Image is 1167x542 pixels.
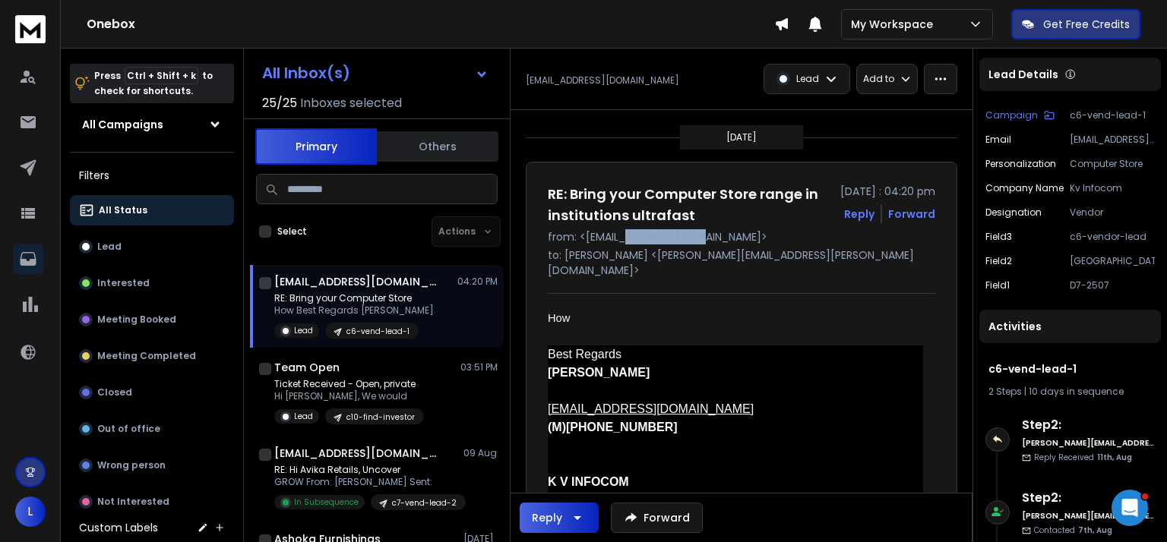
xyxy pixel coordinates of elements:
p: Lead [97,241,122,253]
p: GROW From: [PERSON_NAME] Sent: [274,476,457,488]
button: L [15,496,46,527]
p: How Best Regards [PERSON_NAME] [274,304,434,317]
p: Hi [PERSON_NAME], We would [274,390,424,402]
p: Reply Received [1034,452,1132,463]
p: Interested [97,277,150,289]
p: c6-vend-lead-1 [346,326,410,337]
h1: c6-vend-lead-1 [988,361,1152,377]
h1: [EMAIL_ADDRESS][DOMAIN_NAME] [274,274,441,289]
h1: All Campaigns [82,117,163,132]
div: | [988,386,1152,398]
p: 04:20 PM [457,276,498,288]
button: Lead [70,232,234,262]
span: Best Regards [548,348,621,361]
h6: [PERSON_NAME][EMAIL_ADDRESS][PERSON_NAME][DOMAIN_NAME] [1022,510,1155,522]
p: Lead [796,73,819,85]
p: RE: Bring your Computer Store [274,292,434,304]
p: Wrong person [97,459,166,471]
p: c6-vendor-lead [1070,231,1155,243]
p: [GEOGRAPHIC_DATA] [1070,255,1155,267]
p: My Workspace [851,17,939,32]
button: Campaign [985,109,1055,121]
span: 10 days in sequence [1029,385,1124,398]
p: Field1 [985,279,1010,291]
p: Meeting Booked [97,314,176,326]
button: All Inbox(s) [250,58,501,88]
h6: Step 2 : [1022,416,1155,434]
p: Lead [294,325,313,336]
h1: [EMAIL_ADDRESS][DOMAIN_NAME] [274,446,441,461]
p: Kv Infocom [1070,182,1155,194]
iframe: Intercom live chat [1112,490,1148,526]
p: from: <[EMAIL_ADDRESS][DOMAIN_NAME]> [548,229,935,244]
button: Closed [70,377,234,408]
p: Closed [97,386,132,399]
h6: Step 2 : [1022,489,1155,507]
button: Wrong person [70,450,234,481]
button: Forward [611,503,703,533]
span: [EMAIL_ADDRESS][DOMAIN_NAME] [548,402,754,415]
div: Forward [888,206,935,222]
button: Meeting Booked [70,304,234,335]
p: Out of office [97,423,160,435]
button: All Campaigns [70,109,234,140]
p: c10-find-investor [346,411,415,423]
button: Get Free Credits [1011,9,1140,39]
p: D7-2507 [1070,279,1155,291]
p: c6-vend-lead-1 [1070,109,1155,121]
p: Company Name [985,182,1064,194]
span: K V INFOCOM [548,475,629,488]
button: Out of office [70,414,234,444]
button: Reply [844,206,874,222]
p: Get Free Credits [1043,17,1130,32]
button: Meeting Completed [70,341,234,371]
p: All Status [99,204,147,216]
h3: Filters [70,165,234,186]
div: Activities [979,310,1161,343]
span: 2 Steps [988,385,1022,398]
button: All Status [70,195,234,225]
span: Ctrl + Shift + k [125,67,198,84]
p: Campaign [985,109,1038,121]
span: 25 / 25 [262,94,297,112]
h3: Inboxes selected [300,94,402,112]
p: Computer Store [1070,158,1155,170]
p: Field3 [985,231,1012,243]
p: [EMAIL_ADDRESS][DOMAIN_NAME] [526,74,679,87]
span: 11th, Aug [1097,452,1132,463]
p: Email [985,134,1011,146]
button: Reply [520,503,599,533]
h1: All Inbox(s) [262,65,350,80]
p: Press to check for shortcuts. [94,68,213,99]
h6: [PERSON_NAME][EMAIL_ADDRESS][PERSON_NAME][DOMAIN_NAME] [1022,437,1155,449]
p: Contacted [1034,525,1112,536]
span: (M)[PHONE_NUMBER] [548,421,678,433]
p: c7-vend-lead-2 [392,497,457,509]
p: Meeting Completed [97,350,196,362]
p: 09 Aug [463,447,498,459]
button: Not Interested [70,487,234,517]
p: Add to [863,73,894,85]
button: Primary [255,128,377,165]
p: In Subsequence [294,496,359,508]
h3: Custom Labels [79,520,158,535]
h1: Onebox [87,15,774,33]
p: Designation [985,206,1042,219]
p: Vendor [1070,206,1155,219]
p: Field2 [985,255,1012,267]
div: Reply [532,510,562,525]
p: [DATE] [726,131,757,143]
p: RE: Hi Avika Retails, Uncover [274,464,457,476]
span: How [548,312,570,324]
p: [DATE] : 04:20 pm [840,184,935,199]
p: Personalization [985,158,1056,170]
p: to: [PERSON_NAME] <[PERSON_NAME][EMAIL_ADDRESS][PERSON_NAME][DOMAIN_NAME]> [548,247,935,278]
button: Others [377,130,498,163]
p: Lead Details [988,67,1058,82]
p: Not Interested [97,496,169,508]
p: Lead [294,411,313,422]
h1: Team Open [274,360,340,375]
